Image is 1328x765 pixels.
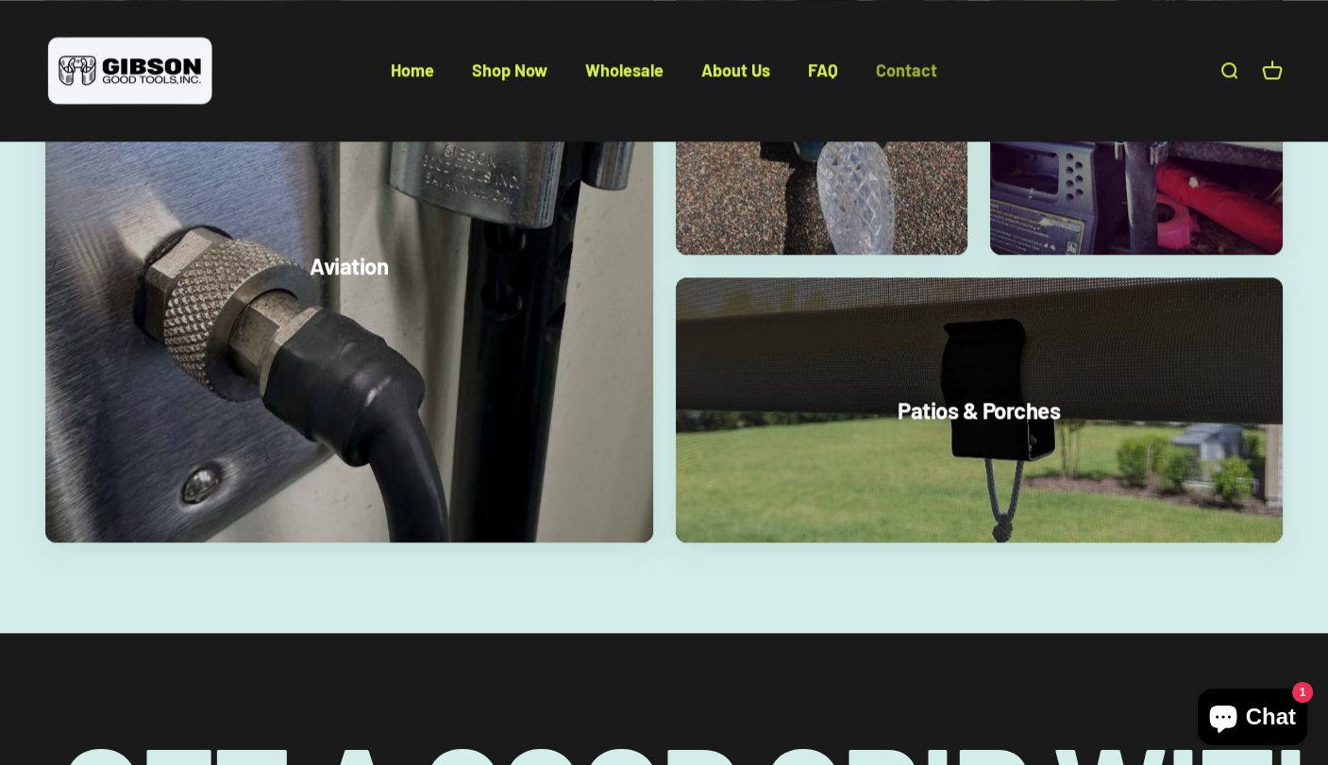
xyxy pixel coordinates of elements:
[1192,689,1313,750] inbox-online-store-chat: Shopify online store chat
[472,59,547,80] a: Shop Now
[585,59,664,80] a: Wholesale
[876,59,937,80] a: Contact
[676,277,1284,542] img: gibson good tools gripper clips are good for patios
[701,59,770,80] a: About Us
[898,394,1060,426] p: Patios & Porches
[310,250,388,282] p: Aviation
[391,59,434,80] a: Home
[808,59,838,80] a: FAQ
